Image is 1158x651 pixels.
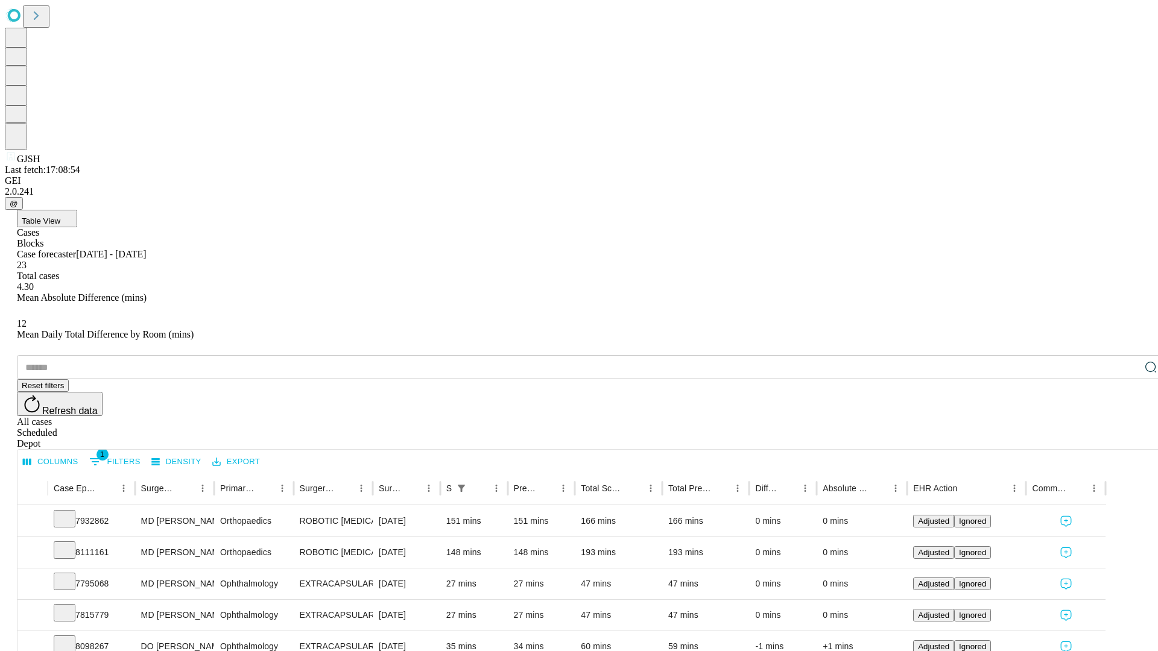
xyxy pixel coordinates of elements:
[54,537,129,568] div: 8111161
[17,281,34,292] span: 4.30
[220,600,287,631] div: Ophthalmology
[10,199,18,208] span: @
[453,480,470,497] button: Show filters
[76,249,146,259] span: [DATE] - [DATE]
[379,568,434,599] div: [DATE]
[755,537,811,568] div: 0 mins
[300,537,367,568] div: ROBOTIC [MEDICAL_DATA] KNEE TOTAL
[755,600,811,631] div: 0 mins
[194,480,211,497] button: Menu
[1006,480,1023,497] button: Menu
[24,605,42,626] button: Expand
[823,568,901,599] div: 0 mins
[5,175,1153,186] div: GEI
[913,577,954,590] button: Adjusted
[446,568,502,599] div: 27 mins
[729,480,746,497] button: Menu
[220,568,287,599] div: Ophthalmology
[581,600,656,631] div: 47 mins
[755,483,779,493] div: Difference
[918,611,949,620] span: Adjusted
[959,642,986,651] span: Ignored
[220,537,287,568] div: Orthopaedics
[141,568,208,599] div: MD [PERSON_NAME]
[403,480,420,497] button: Sort
[1069,480,1086,497] button: Sort
[823,600,901,631] div: 0 mins
[22,381,64,390] span: Reset filters
[98,480,115,497] button: Sort
[913,483,957,493] div: EHR Action
[17,318,27,329] span: 12
[581,483,624,493] div: Total Scheduled Duration
[780,480,797,497] button: Sort
[5,186,1153,197] div: 2.0.241
[887,480,904,497] button: Menu
[141,600,208,631] div: MD [PERSON_NAME]
[797,480,814,497] button: Menu
[141,506,208,536] div: MD [PERSON_NAME] [PERSON_NAME] Md
[141,483,176,493] div: Surgeon Name
[420,480,437,497] button: Menu
[954,515,991,527] button: Ignored
[54,506,129,536] div: 7932862
[300,568,367,599] div: EXTRACAPSULAR CATARACT REMOVAL WITH [MEDICAL_DATA]
[54,483,97,493] div: Case Epic Id
[514,483,537,493] div: Predicted In Room Duration
[336,480,353,497] button: Sort
[24,511,42,532] button: Expand
[823,506,901,536] div: 0 mins
[918,579,949,588] span: Adjusted
[42,406,98,416] span: Refresh data
[514,600,569,631] div: 27 mins
[581,568,656,599] div: 47 mins
[300,600,367,631] div: EXTRACAPSULAR CATARACT REMOVAL WITH [MEDICAL_DATA]
[823,537,901,568] div: 0 mins
[17,392,103,416] button: Refresh data
[642,480,659,497] button: Menu
[514,568,569,599] div: 27 mins
[17,271,59,281] span: Total cases
[141,537,208,568] div: MD [PERSON_NAME] [PERSON_NAME] Md
[446,506,502,536] div: 151 mins
[20,453,81,471] button: Select columns
[581,537,656,568] div: 193 mins
[17,329,194,339] span: Mean Daily Total Difference by Room (mins)
[959,517,986,526] span: Ignored
[353,480,370,497] button: Menu
[17,210,77,227] button: Table View
[959,548,986,557] span: Ignored
[148,453,204,471] button: Density
[115,480,132,497] button: Menu
[1086,480,1103,497] button: Menu
[755,568,811,599] div: 0 mins
[453,480,470,497] div: 1 active filter
[668,483,712,493] div: Total Predicted Duration
[379,483,402,493] div: Surgery Date
[538,480,555,497] button: Sort
[446,600,502,631] div: 27 mins
[870,480,887,497] button: Sort
[300,506,367,536] div: ROBOTIC [MEDICAL_DATA] KNEE TOTAL
[913,515,954,527] button: Adjusted
[959,611,986,620] span: Ignored
[24,574,42,595] button: Expand
[668,506,744,536] div: 166 mins
[625,480,642,497] button: Sort
[954,577,991,590] button: Ignored
[17,379,69,392] button: Reset filters
[86,452,144,471] button: Show filters
[918,548,949,557] span: Adjusted
[668,600,744,631] div: 47 mins
[257,480,274,497] button: Sort
[96,448,109,461] span: 1
[446,483,452,493] div: Scheduled In Room Duration
[555,480,572,497] button: Menu
[514,506,569,536] div: 151 mins
[488,480,505,497] button: Menu
[5,165,80,175] span: Last fetch: 17:08:54
[379,537,434,568] div: [DATE]
[755,506,811,536] div: 0 mins
[220,506,287,536] div: Orthopaedics
[918,517,949,526] span: Adjusted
